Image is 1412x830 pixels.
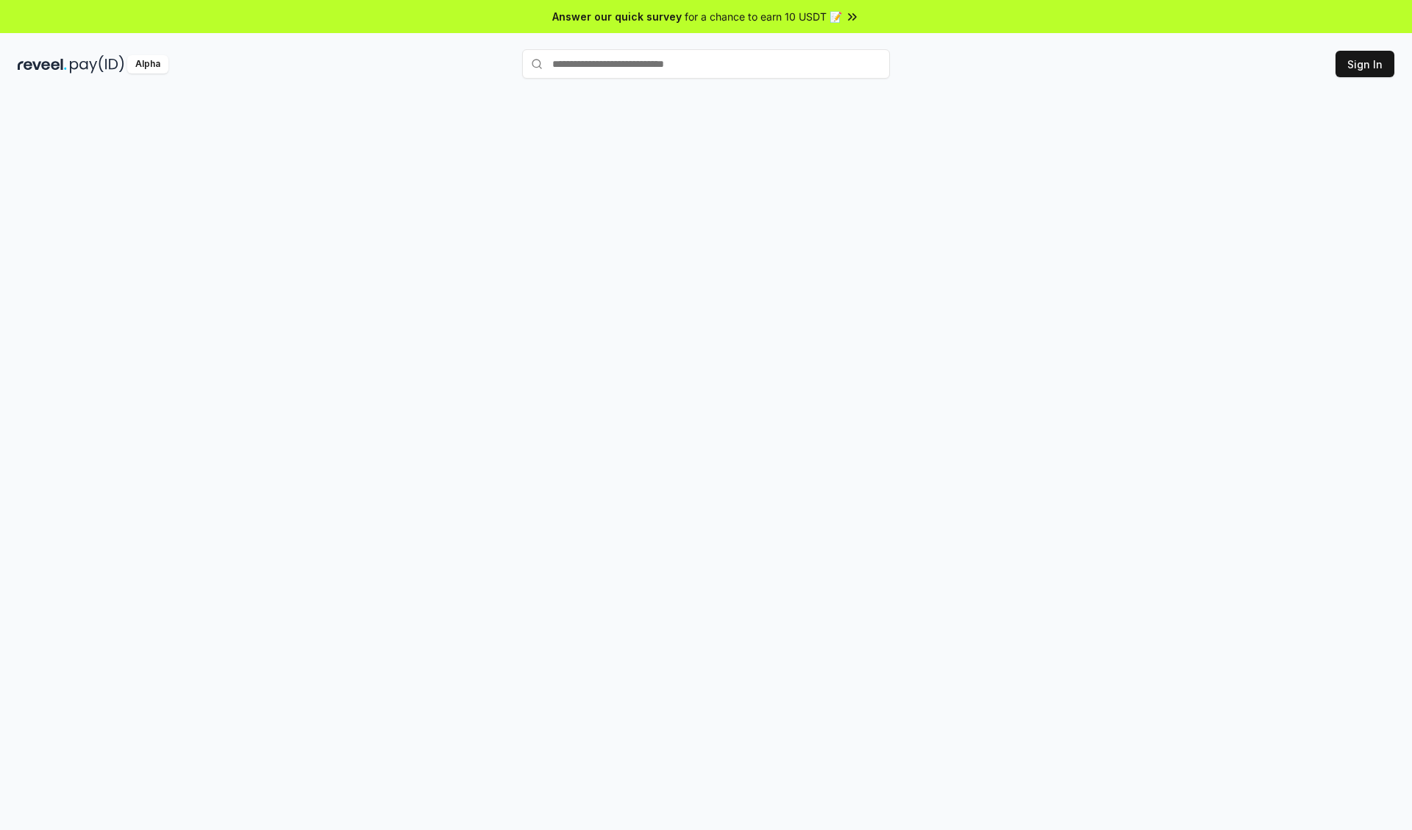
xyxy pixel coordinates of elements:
img: pay_id [70,55,124,74]
button: Sign In [1336,51,1394,77]
img: reveel_dark [18,55,67,74]
div: Alpha [127,55,168,74]
span: for a chance to earn 10 USDT 📝 [685,9,842,24]
span: Answer our quick survey [552,9,682,24]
